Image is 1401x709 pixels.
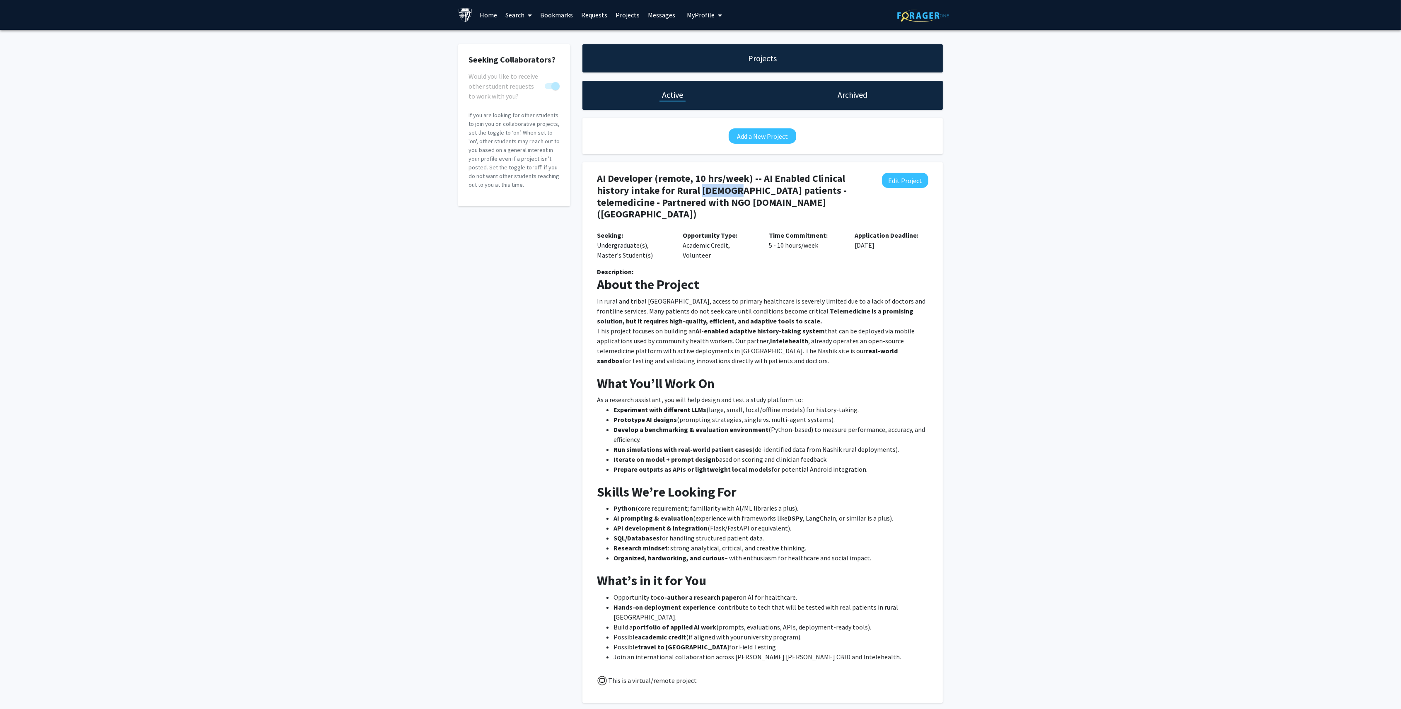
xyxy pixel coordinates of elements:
strong: travel to [GEOGRAPHIC_DATA] [638,643,729,651]
p: In rural and tribal [GEOGRAPHIC_DATA], access to primary healthcare is severely limited due to a ... [597,296,928,326]
li: : strong analytical, critical, and creative thinking. [614,543,928,553]
span: Would you like to receive other student requests to work with you? [469,71,541,101]
span: This is a virtual/remote project [607,676,697,685]
p: 5 - 10 hours/week [769,230,843,250]
strong: AI prompting & evaluation [614,514,693,522]
li: (Python-based) to measure performance, accuracy, and efficiency. [614,424,928,444]
strong: Prototype AI designs [614,415,677,424]
li: Join an international collaboration across [PERSON_NAME] [PERSON_NAME] CBID and Intelehealth. [614,652,928,662]
li: (prompting strategies, single vs. multi-agent systems). [614,415,928,424]
div: You cannot turn this off while you have active projects. [469,71,560,91]
strong: Research mindset [614,544,668,552]
li: for potential Android integration. [614,464,928,474]
h2: Seeking Collaborators? [469,55,560,65]
img: ForagerOne Logo [897,9,949,22]
li: for handling structured patient data. [614,533,928,543]
li: (core requirement; familiarity with AI/ML libraries a plus). [614,503,928,513]
p: Academic Credit, Volunteer [683,230,757,260]
li: (large, small, local/offline models) for history-taking. [614,405,928,415]
strong: Python [614,504,635,512]
li: (de-identified data from Nashik rural deployments). [614,444,928,454]
li: – with enthusiasm for healthcare and social impact. [614,553,928,563]
strong: SQL/Databases [614,534,659,542]
a: Bookmarks [536,0,577,29]
a: Home [476,0,502,29]
li: Build a (prompts, evaluations, APIs, deployment-ready tools). [614,622,928,632]
h1: Projects [749,53,777,64]
div: Description: [597,267,928,277]
button: Add a New Project [729,128,796,144]
p: If you are looking for other students to join you on collaborative projects, set the toggle to ‘o... [469,111,560,189]
strong: What You’ll Work On [597,375,715,392]
b: Seeking: [597,231,623,239]
strong: Hands-on deployment experience [614,603,715,611]
strong: academic credit [638,633,686,641]
strong: Skills We’re Looking For [597,484,737,500]
a: Projects [612,0,644,29]
li: based on scoring and clinician feedback. [614,454,928,464]
strong: Intelehealth [770,337,808,345]
strong: What’s in it for You [597,572,706,589]
strong: Experiment with different LLMs [614,405,706,414]
iframe: Chat [6,672,35,703]
strong: AI-enabled adaptive history-taking system [696,327,825,335]
a: Requests [577,0,612,29]
p: As a research assistant, you will help design and test a study platform to: [597,395,928,405]
li: Possible (if aligned with your university program). [614,632,928,642]
strong: co-author a research paper [657,593,739,601]
strong: API development & integration [614,524,708,532]
p: This project focuses on building an that can be deployed via mobile applications used by communit... [597,326,928,366]
li: (experience with frameworks like , LangChain, or similar is a plus). [614,513,928,523]
span: My Profile [687,11,715,19]
strong: DSPy [787,514,803,522]
h1: Active [662,89,683,101]
b: Time Commitment: [769,231,828,239]
img: Johns Hopkins University Logo [458,8,473,22]
strong: Run simulations with real-world patient cases [614,445,752,453]
strong: Telemedicine is a promising solution, but it requires high-quality, efficient, and adaptive tools... [597,307,915,325]
b: Application Deadline: [855,231,919,239]
strong: Prepare outputs as APIs or lightweight local models [614,465,771,473]
strong: Organized, hardworking, and curious [614,554,725,562]
strong: portfolio of applied AI work [633,623,716,631]
li: (Flask/FastAPI or equivalent). [614,523,928,533]
h1: Archived [838,89,868,101]
b: Opportunity Type: [683,231,738,239]
li: Possible for Field Testing [614,642,928,652]
strong: Develop a benchmarking & evaluation environment [614,425,768,434]
li: : contribute to tech that will be tested with real patients in rural [GEOGRAPHIC_DATA]. [614,602,928,622]
strong: About the Project [597,276,699,293]
button: Edit Project [882,173,928,188]
p: Undergraduate(s), Master's Student(s) [597,230,671,260]
li: Opportunity to on AI for healthcare. [614,592,928,602]
a: Search [502,0,536,29]
strong: real-world sandbox [597,347,899,365]
strong: Iterate on model + prompt design [614,455,715,463]
a: Messages [644,0,680,29]
h4: AI Developer (remote, 10 hrs/week) -- AI Enabled Clinical history intake for Rural [DEMOGRAPHIC_D... [597,173,869,220]
p: [DATE] [855,230,929,250]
